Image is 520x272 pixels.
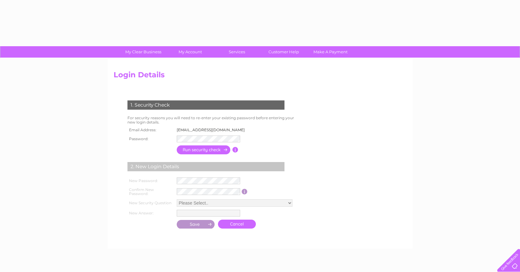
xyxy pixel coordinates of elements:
[232,147,238,152] input: Information
[175,126,250,134] td: [EMAIL_ADDRESS][DOMAIN_NAME]
[127,100,284,110] div: 1. Security Check
[126,114,301,126] td: For security reasons you will need to re-enter your existing password before entering your new lo...
[242,189,248,194] input: Information
[126,126,175,134] th: Email Address:
[165,46,216,58] a: My Account
[126,134,175,144] th: Password:
[212,46,262,58] a: Services
[114,71,407,82] h2: Login Details
[118,46,169,58] a: My Clear Business
[218,220,256,229] a: Cancel
[177,220,215,229] input: Submit
[127,162,284,171] div: 2. New Login Details
[126,208,175,218] th: New Answer:
[258,46,309,58] a: Customer Help
[126,198,175,208] th: New Security Question
[305,46,356,58] a: Make A Payment
[126,176,175,186] th: New Password:
[126,186,175,198] th: Confirm New Password:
